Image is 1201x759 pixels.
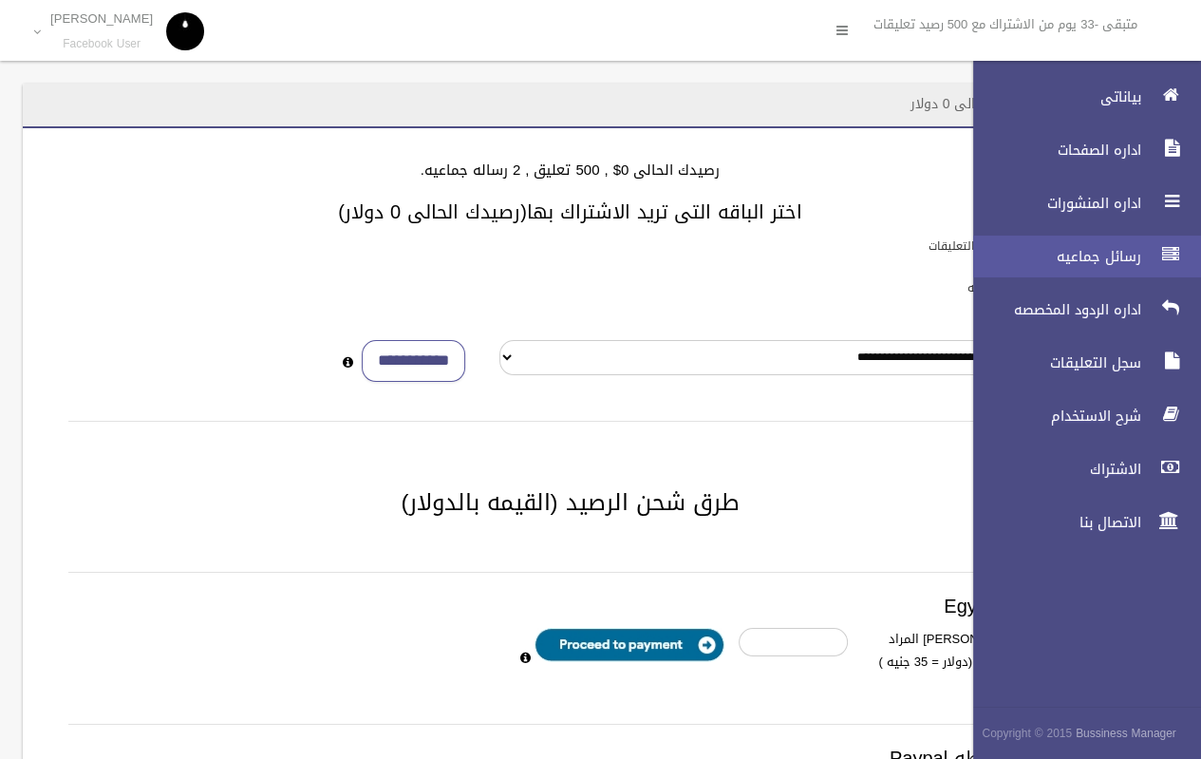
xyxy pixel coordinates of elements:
[957,182,1201,224] a: اداره المنشورات
[957,513,1147,532] span: الاتصال بنا
[957,236,1201,277] a: رسائل جماعيه
[957,353,1147,372] span: سجل التعليقات
[50,11,153,26] p: [PERSON_NAME]
[982,723,1072,744] span: Copyright © 2015
[957,395,1201,437] a: شرح الاستخدام
[957,448,1201,490] a: الاشتراك
[957,247,1147,266] span: رسائل جماعيه
[1076,723,1176,744] strong: Bussiness Manager
[957,141,1147,160] span: اداره الصفحات
[46,490,1095,515] h2: طرق شحن الرصيد (القيمه بالدولار)
[957,300,1147,319] span: اداره الردود المخصصه
[929,236,1079,256] label: باقات الرد الالى على التعليقات
[888,85,1117,123] header: الاشتراك - رصيدك الحالى 0 دولار
[957,289,1201,331] a: اداره الردود المخصصه
[967,277,1079,298] label: باقات الرسائل الجماعيه
[68,596,1072,617] h3: Egypt payment
[957,87,1147,106] span: بياناتى
[957,342,1201,384] a: سجل التعليقات
[957,502,1201,543] a: الاتصال بنا
[957,407,1147,426] span: شرح الاستخدام
[46,201,1095,222] h3: اختر الباقه التى تريد الاشتراك بها(رصيدك الحالى 0 دولار)
[957,129,1201,171] a: اداره الصفحات
[50,37,153,51] small: Facebook User
[957,194,1147,213] span: اداره المنشورات
[957,76,1201,118] a: بياناتى
[46,162,1095,179] h4: رصيدك الحالى 0$ , 500 تعليق , 2 رساله جماعيه.
[957,460,1147,479] span: الاشتراك
[862,628,1069,696] label: ادخل [PERSON_NAME] المراد شحن رصيدك به (دولار = 35 جنيه )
